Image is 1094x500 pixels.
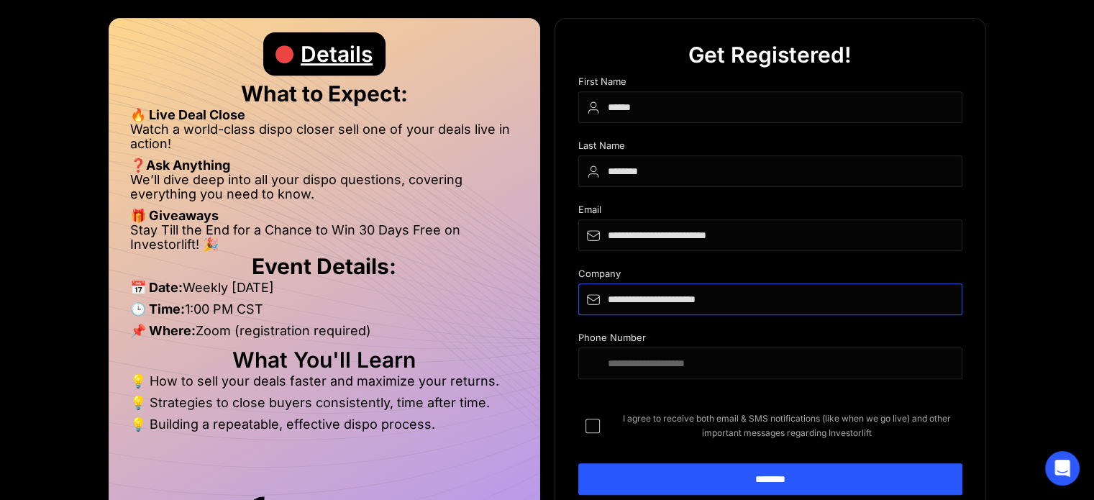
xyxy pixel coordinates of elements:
li: 1:00 PM CST [130,302,519,324]
h2: What You'll Learn [130,353,519,367]
span: I agree to receive both email & SMS notifications (like when we go live) and other important mess... [611,412,962,440]
div: Open Intercom Messenger [1045,451,1080,486]
div: Get Registered! [688,33,852,76]
strong: 🔥 Live Deal Close [130,107,245,122]
li: Weekly [DATE] [130,281,519,302]
li: 💡 Building a repeatable, effective dispo process. [130,417,519,432]
li: Zoom (registration required) [130,324,519,345]
li: 💡 Strategies to close buyers consistently, time after time. [130,396,519,417]
div: Email [578,204,962,219]
strong: 🕒 Time: [130,301,185,317]
div: Details [301,32,373,76]
li: Watch a world-class dispo closer sell one of your deals live in action! [130,122,519,158]
strong: 📅 Date: [130,280,183,295]
li: Stay Till the End for a Chance to Win 30 Days Free on Investorlift! 🎉 [130,223,519,252]
strong: ❓Ask Anything [130,158,230,173]
strong: 🎁 Giveaways [130,208,219,223]
strong: What to Expect: [241,81,408,106]
strong: Event Details: [252,253,396,279]
li: We’ll dive deep into all your dispo questions, covering everything you need to know. [130,173,519,209]
div: Last Name [578,140,962,155]
div: First Name [578,76,962,91]
div: Phone Number [578,332,962,347]
strong: 📌 Where: [130,323,196,338]
div: Company [578,268,962,283]
li: 💡 How to sell your deals faster and maximize your returns. [130,374,519,396]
